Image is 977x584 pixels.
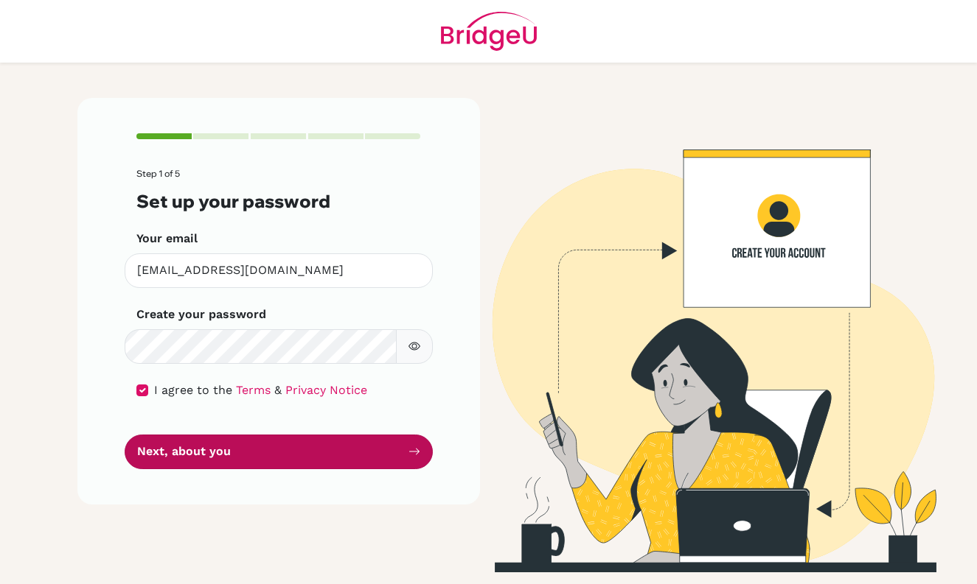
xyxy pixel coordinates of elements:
input: Insert your email* [125,253,433,288]
a: Terms [236,383,271,397]
h3: Set up your password [136,191,421,212]
a: Privacy Notice [285,383,367,397]
label: Create your password [136,306,266,323]
span: Step 1 of 5 [136,168,180,179]
span: I agree to the [154,383,232,397]
button: Next, about you [125,435,433,469]
label: Your email [136,230,198,247]
span: & [274,383,282,397]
